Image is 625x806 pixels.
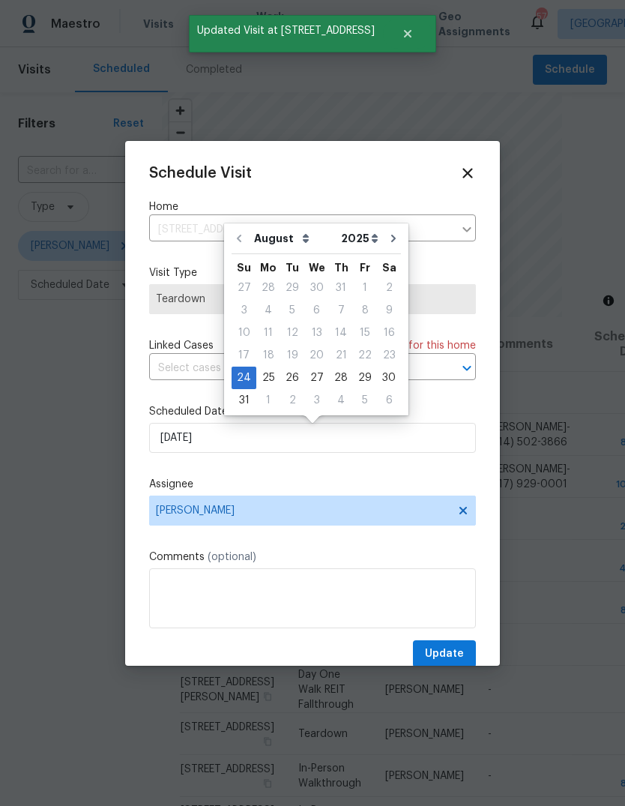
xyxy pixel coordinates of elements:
div: 2 [377,277,401,298]
div: 3 [232,300,256,321]
div: 28 [329,367,353,388]
div: Tue Aug 12 2025 [280,322,304,344]
div: Mon Sep 01 2025 [256,389,280,412]
div: 4 [256,300,280,321]
div: Sat Aug 23 2025 [377,344,401,367]
div: Sun Aug 17 2025 [232,344,256,367]
div: 19 [280,345,304,366]
div: 9 [377,300,401,321]
div: Fri Aug 22 2025 [353,344,377,367]
label: Visit Type [149,265,476,280]
label: Home [149,199,476,214]
abbr: Sunday [237,262,251,273]
div: Fri Aug 15 2025 [353,322,377,344]
label: Scheduled Date [149,404,476,419]
div: Tue Jul 29 2025 [280,277,304,299]
label: Comments [149,550,476,565]
div: 6 [377,390,401,411]
div: Thu Jul 31 2025 [329,277,353,299]
div: 1 [353,277,377,298]
abbr: Wednesday [309,262,325,273]
abbr: Tuesday [286,262,299,273]
div: Sun Jul 27 2025 [232,277,256,299]
div: 24 [232,367,256,388]
span: Linked Cases [149,338,214,353]
div: Thu Sep 04 2025 [329,389,353,412]
div: Sat Aug 30 2025 [377,367,401,389]
div: Mon Aug 11 2025 [256,322,280,344]
div: 20 [304,345,329,366]
div: 22 [353,345,377,366]
div: 3 [304,390,329,411]
span: Update [425,645,464,664]
div: 31 [232,390,256,411]
div: 4 [329,390,353,411]
div: 29 [280,277,304,298]
div: Wed Jul 30 2025 [304,277,329,299]
div: 30 [304,277,329,298]
div: 2 [280,390,304,411]
input: M/D/YYYY [149,423,476,453]
span: Schedule Visit [149,166,252,181]
input: Select cases [149,357,434,380]
div: Tue Sep 02 2025 [280,389,304,412]
div: 27 [304,367,329,388]
div: Mon Aug 04 2025 [256,299,280,322]
span: Updated Visit at [STREET_ADDRESS] [189,15,383,46]
div: Thu Aug 14 2025 [329,322,353,344]
div: 31 [329,277,353,298]
input: Enter in an address [149,218,453,241]
div: 28 [256,277,280,298]
div: 21 [329,345,353,366]
div: 7 [329,300,353,321]
div: 14 [329,322,353,343]
select: Year [337,227,382,250]
div: 5 [353,390,377,411]
div: 5 [280,300,304,321]
div: Thu Aug 21 2025 [329,344,353,367]
div: Wed Aug 06 2025 [304,299,329,322]
abbr: Monday [260,262,277,273]
abbr: Saturday [382,262,396,273]
div: 29 [353,367,377,388]
div: Sat Sep 06 2025 [377,389,401,412]
div: 30 [377,367,401,388]
div: Sat Aug 02 2025 [377,277,401,299]
div: Wed Aug 20 2025 [304,344,329,367]
div: Sat Aug 09 2025 [377,299,401,322]
div: 26 [280,367,304,388]
abbr: Friday [360,262,370,273]
div: Fri Sep 05 2025 [353,389,377,412]
abbr: Thursday [334,262,348,273]
div: Tue Aug 05 2025 [280,299,304,322]
div: 8 [353,300,377,321]
div: 1 [256,390,280,411]
div: 18 [256,345,280,366]
div: Tue Aug 19 2025 [280,344,304,367]
div: Mon Aug 25 2025 [256,367,280,389]
div: Mon Jul 28 2025 [256,277,280,299]
div: Fri Aug 29 2025 [353,367,377,389]
button: Update [413,640,476,668]
div: 15 [353,322,377,343]
div: 27 [232,277,256,298]
div: 12 [280,322,304,343]
span: (optional) [208,552,256,562]
div: Wed Sep 03 2025 [304,389,329,412]
button: Close [383,19,432,49]
div: Thu Aug 07 2025 [329,299,353,322]
label: Assignee [149,477,476,492]
button: Go to previous month [228,223,250,253]
div: Sun Aug 24 2025 [232,367,256,389]
div: Sun Aug 03 2025 [232,299,256,322]
div: 17 [232,345,256,366]
div: Sat Aug 16 2025 [377,322,401,344]
div: 23 [377,345,401,366]
div: 11 [256,322,280,343]
div: Fri Aug 01 2025 [353,277,377,299]
div: 16 [377,322,401,343]
div: Mon Aug 18 2025 [256,344,280,367]
div: 6 [304,300,329,321]
div: 25 [256,367,280,388]
div: 13 [304,322,329,343]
